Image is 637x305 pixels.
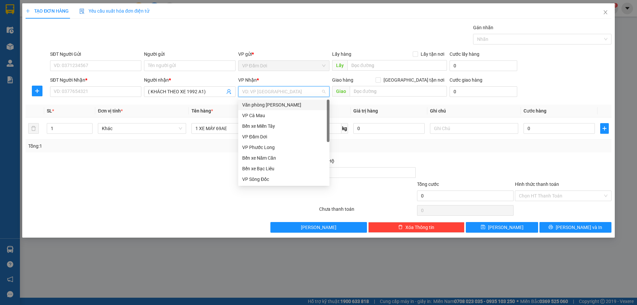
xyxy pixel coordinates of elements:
button: [PERSON_NAME] [270,222,367,233]
span: Lấy tận nơi [418,50,447,58]
input: Ghi Chú [430,123,518,134]
span: [PERSON_NAME] [301,224,336,231]
span: delete [398,225,403,230]
div: SĐT Người Nhận [50,76,141,84]
div: Người nhận [144,76,235,84]
label: Gán nhãn [473,25,493,30]
span: kg [341,123,348,134]
span: [PERSON_NAME] [488,224,524,231]
span: Giao hàng [332,77,353,83]
span: Tổng cước [417,182,439,187]
div: Bến xe Năm Căn [242,154,325,162]
label: Cước giao hàng [450,77,482,83]
input: 0 [353,123,425,134]
span: Yêu cầu xuất hóa đơn điện tử [79,8,149,14]
span: Thu Hộ [319,158,334,164]
div: Người gửi [144,50,235,58]
div: Bến xe Bạc Liêu [238,163,329,174]
span: Đơn vị tính [98,108,123,114]
button: save[PERSON_NAME] [466,222,538,233]
span: Lấy [332,60,347,71]
div: Bến xe Miền Tây [242,122,325,130]
span: printer [548,225,553,230]
button: Close [596,3,615,22]
span: Tên hàng [191,108,213,114]
span: save [481,225,485,230]
div: Tổng: 1 [28,142,246,150]
div: Chưa thanh toán [318,205,416,217]
div: VP Đầm Dơi [242,133,325,140]
div: VP Sông Đốc [238,174,329,185]
span: SL [47,108,52,114]
input: Dọc đường [350,86,447,97]
div: Văn phòng Hồ Chí Minh [238,100,329,110]
input: Cước giao hàng [450,86,517,97]
div: VP gửi [238,50,329,58]
span: Cước hàng [524,108,546,114]
input: VD: Bàn, Ghế [191,123,280,134]
th: Ghi chú [427,105,521,117]
div: VP Phước Long [242,144,325,151]
div: VP Đầm Dơi [238,131,329,142]
span: plus [601,126,608,131]
span: Giá trị hàng [353,108,378,114]
input: Dọc đường [347,60,447,71]
div: SĐT Người Gửi [50,50,141,58]
button: deleteXóa Thông tin [368,222,465,233]
span: close [603,10,608,15]
label: Hình thức thanh toán [515,182,559,187]
input: Cước lấy hàng [450,60,517,71]
span: [GEOGRAPHIC_DATA] tận nơi [381,76,447,84]
div: VP Cà Mau [242,112,325,119]
span: VP Đầm Dơi [242,61,325,71]
span: plus [26,9,30,13]
span: VP Nhận [238,77,257,83]
button: plus [600,123,609,134]
label: Cước lấy hàng [450,51,479,57]
img: icon [79,9,85,14]
span: plus [32,88,42,94]
span: Lấy hàng [332,51,351,57]
button: printer[PERSON_NAME] và In [539,222,611,233]
span: Giao [332,86,350,97]
button: delete [28,123,39,134]
div: Bến xe Năm Căn [238,153,329,163]
span: Khác [102,123,182,133]
div: VP Sông Đốc [242,176,325,183]
div: Bến xe Miền Tây [238,121,329,131]
button: plus [32,86,42,96]
div: VP Cà Mau [238,110,329,121]
div: Văn phòng [PERSON_NAME] [242,101,325,109]
span: user-add [226,89,232,94]
div: VP Phước Long [238,142,329,153]
div: Bến xe Bạc Liêu [242,165,325,172]
span: [PERSON_NAME] và In [556,224,602,231]
span: Xóa Thông tin [405,224,434,231]
span: TẠO ĐƠN HÀNG [26,8,69,14]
